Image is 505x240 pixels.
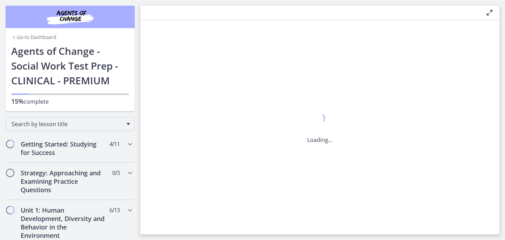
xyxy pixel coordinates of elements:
[21,140,106,157] h2: Getting Started: Studying for Success
[12,120,123,128] span: Search by lesson title
[11,97,24,105] span: 15%
[21,206,106,240] h2: Unit 1: Human Development, Diversity and Behavior in the Environment
[11,97,129,106] p: complete
[6,117,135,131] div: Search by lesson title
[112,169,120,177] span: 0 / 3
[307,111,332,127] div: 1
[21,169,106,194] h2: Strategy: Approaching and Examining Practice Questions
[11,44,129,88] h1: Agents of Change - Social Work Test Prep - CLINICAL - PREMIUM
[28,8,112,25] img: Agents of Change Social Work Test Prep
[109,206,120,214] span: 6 / 13
[109,140,120,148] span: 4 / 11
[11,34,56,41] a: Go to Dashboard
[307,136,332,144] p: Loading...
